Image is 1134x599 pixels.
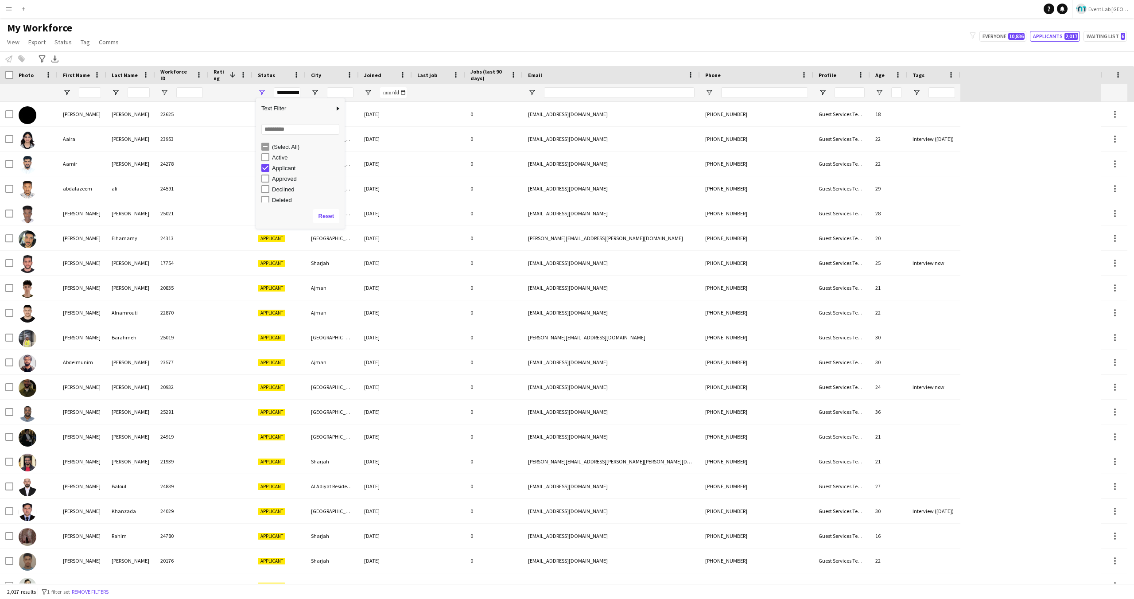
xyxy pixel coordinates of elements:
[95,36,122,48] a: Comms
[155,350,208,374] div: 23577
[58,152,106,176] div: Aamir
[465,201,523,226] div: 0
[813,400,870,424] div: Guest Services Team
[106,548,155,573] div: [PERSON_NAME]
[258,72,275,78] span: Status
[813,524,870,548] div: Guest Services Team
[523,226,700,250] div: [PERSON_NAME][EMAIL_ADDRESS][PERSON_NAME][DOMAIN_NAME]
[870,176,907,201] div: 29
[19,255,36,273] img: Abdalla Nashat
[465,548,523,573] div: 0
[256,98,345,229] div: Column Filter
[58,350,106,374] div: Abdelmunim
[106,176,155,201] div: ali
[306,350,359,374] div: Ajman
[700,276,813,300] div: [PHONE_NUMBER]
[700,474,813,498] div: [PHONE_NUMBER]
[4,36,23,48] a: View
[359,375,412,399] div: [DATE]
[58,499,106,523] div: [PERSON_NAME]
[19,230,36,248] img: Abdalla Elhamamy
[359,226,412,250] div: [DATE]
[306,424,359,449] div: [GEOGRAPHIC_DATA]
[819,72,836,78] span: Profile
[870,449,907,474] div: 21
[306,300,359,325] div: Ajman
[19,379,36,397] img: Abdelrahman Abdelrahman aly
[258,235,285,242] span: Applicant
[58,201,106,226] div: [PERSON_NAME]
[465,400,523,424] div: 0
[58,524,106,548] div: [PERSON_NAME]
[813,251,870,275] div: Guest Services Team
[1121,33,1125,40] span: 6
[523,499,700,523] div: [EMAIL_ADDRESS][DOMAIN_NAME]
[359,127,412,151] div: [DATE]
[523,449,700,474] div: [PERSON_NAME][EMAIL_ADDRESS][PERSON_NAME][PERSON_NAME][DOMAIN_NAME]
[155,176,208,201] div: 24591
[359,300,412,325] div: [DATE]
[523,251,700,275] div: [EMAIL_ADDRESS][DOMAIN_NAME]
[813,573,870,598] div: Guest Services Team
[19,454,36,471] img: Abdelrahman Mohamed
[311,72,321,78] span: City
[306,251,359,275] div: Sharjah
[465,226,523,250] div: 0
[870,300,907,325] div: 22
[813,152,870,176] div: Guest Services Team
[813,474,870,498] div: Guest Services Team
[155,474,208,498] div: 24839
[870,474,907,498] div: 27
[106,276,155,300] div: [PERSON_NAME]
[523,400,700,424] div: [EMAIL_ADDRESS][DOMAIN_NAME]
[700,226,813,250] div: [PHONE_NUMBER]
[913,72,924,78] span: Tags
[700,201,813,226] div: [PHONE_NUMBER]
[54,38,72,46] span: Status
[359,400,412,424] div: [DATE]
[465,499,523,523] div: 0
[258,260,285,267] span: Applicant
[907,375,960,399] div: interview now
[7,38,19,46] span: View
[907,499,960,523] div: Interview ([DATE])
[306,474,359,498] div: Al Adiyat Residence
[359,449,412,474] div: [DATE]
[258,434,285,440] span: Applicant
[77,36,93,48] a: Tag
[272,154,342,161] div: Active
[1030,31,1080,42] button: Applicants2,017
[380,87,407,98] input: Joined Filter Input
[155,226,208,250] div: 24313
[306,276,359,300] div: Ajman
[106,201,155,226] div: [PERSON_NAME]
[7,21,72,35] span: My Workforce
[870,548,907,573] div: 22
[58,102,106,126] div: [PERSON_NAME]
[106,325,155,350] div: Barahmeh
[870,127,907,151] div: 22
[364,72,381,78] span: Joined
[870,350,907,374] div: 30
[359,325,412,350] div: [DATE]
[359,176,412,201] div: [DATE]
[875,89,883,97] button: Open Filter Menu
[813,226,870,250] div: Guest Services Team
[313,209,339,223] button: Reset
[700,573,813,598] div: [PHONE_NUMBER]
[155,573,208,598] div: 25164
[258,508,285,515] span: Applicant
[19,206,36,223] img: Abdalla Abdel Rahman
[465,350,523,374] div: 0
[58,325,106,350] div: [PERSON_NAME]
[544,87,695,98] input: Email Filter Input
[528,89,536,97] button: Open Filter Menu
[523,375,700,399] div: [EMAIL_ADDRESS][DOMAIN_NAME]
[19,72,34,78] span: Photo
[155,201,208,226] div: 25021
[813,300,870,325] div: Guest Services Team
[1076,4,1087,14] img: Logo
[99,38,119,46] span: Comms
[70,587,110,597] button: Remove filters
[721,87,808,98] input: Phone Filter Input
